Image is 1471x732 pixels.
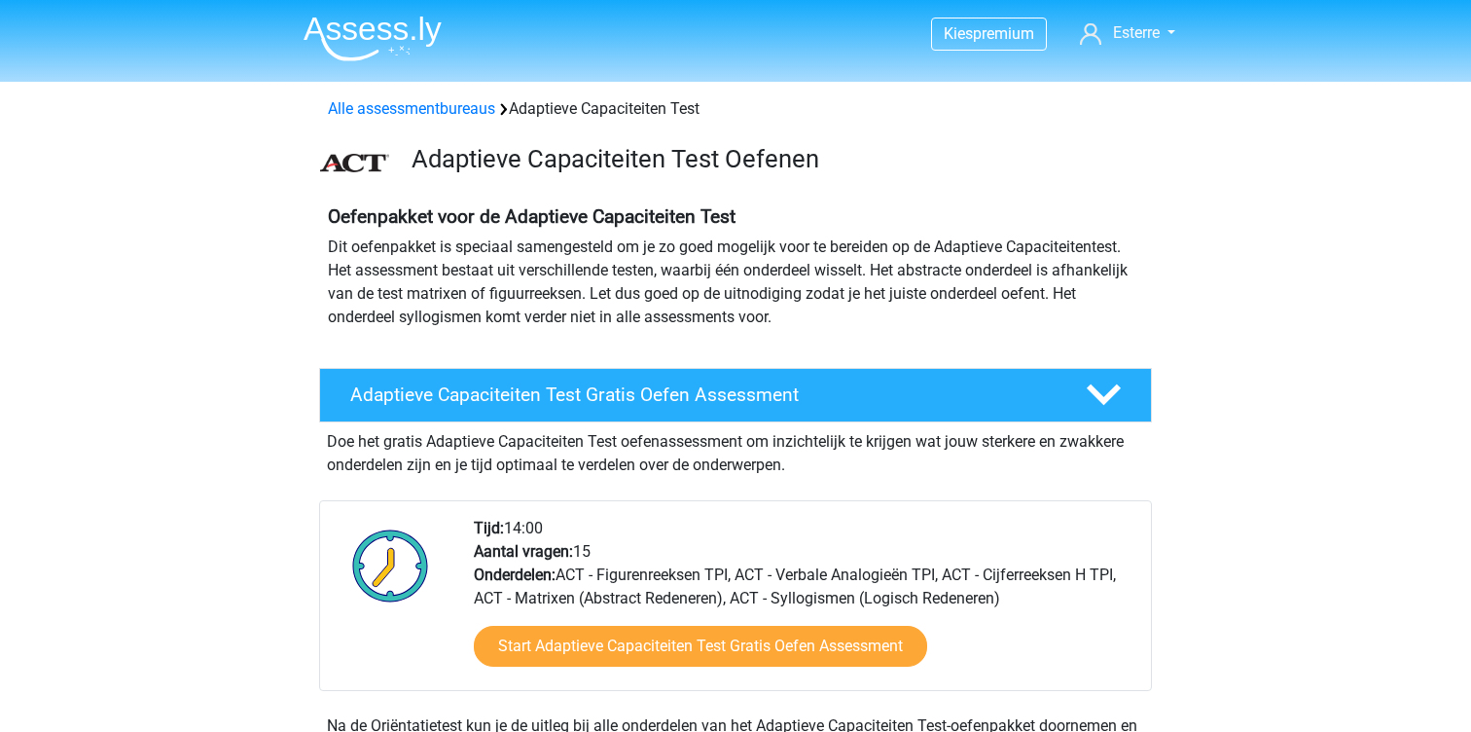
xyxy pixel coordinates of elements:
p: Dit oefenpakket is speciaal samengesteld om je zo goed mogelijk voor te bereiden op de Adaptieve ... [328,236,1143,329]
a: Alle assessmentbureaus [328,99,495,118]
a: Kiespremium [932,20,1046,47]
a: Start Adaptieve Capaciteiten Test Gratis Oefen Assessment [474,626,927,667]
a: Esterre [1072,21,1183,45]
img: Assessly [304,16,442,61]
div: 14:00 15 ACT - Figurenreeksen TPI, ACT - Verbale Analogieën TPI, ACT - Cijferreeksen H TPI, ACT -... [459,517,1150,690]
h4: Adaptieve Capaciteiten Test Gratis Oefen Assessment [350,384,1055,406]
a: Adaptieve Capaciteiten Test Gratis Oefen Assessment [311,368,1160,422]
b: Tijd: [474,519,504,537]
b: Oefenpakket voor de Adaptieve Capaciteiten Test [328,205,735,228]
div: Adaptieve Capaciteiten Test [320,97,1151,121]
b: Onderdelen: [474,566,556,584]
img: Klok [341,517,440,614]
div: Doe het gratis Adaptieve Capaciteiten Test oefenassessment om inzichtelijk te krijgen wat jouw st... [319,422,1152,477]
span: Kies [944,24,973,43]
b: Aantal vragen: [474,542,573,561]
h3: Adaptieve Capaciteiten Test Oefenen [412,144,1136,174]
span: premium [973,24,1034,43]
span: Esterre [1113,23,1160,42]
img: ACT [320,154,389,172]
